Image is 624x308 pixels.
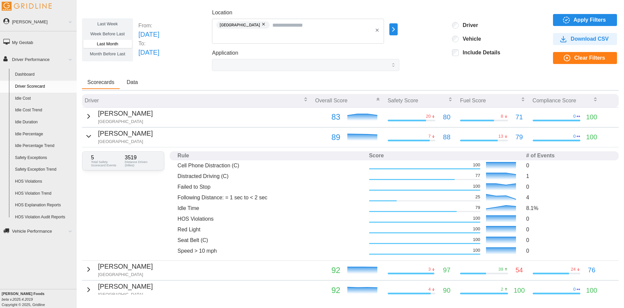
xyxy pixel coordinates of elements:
[315,111,340,123] p: 83
[571,33,609,45] span: Download CSV
[443,132,450,142] p: 88
[12,104,77,116] a: Idle Cost Trend
[526,226,611,233] p: 0
[12,128,77,140] a: Idle Percentage
[2,291,77,307] div: Copyright © 2025, Gridline
[12,116,77,128] a: Idle Duration
[473,183,480,189] p: 100
[526,236,611,244] p: 0
[515,265,523,275] p: 54
[138,40,159,47] p: To:
[526,247,611,255] p: 0
[526,162,611,169] p: 0
[459,36,481,42] label: Vehicle
[2,292,44,296] b: [PERSON_NAME] Foods
[526,215,611,223] p: 0
[459,22,478,29] label: Driver
[473,237,480,243] p: 100
[573,133,576,139] p: 0
[12,176,77,188] a: HOS Violations
[12,164,77,176] a: Safety Exception Trend
[498,266,503,272] p: 39
[138,22,159,29] p: From:
[460,97,486,104] p: Fuel Score
[553,33,617,45] button: Download CSV
[315,97,348,104] p: Overall Score
[501,286,503,292] p: 2
[588,265,595,275] p: 76
[85,128,153,145] button: [PERSON_NAME][GEOGRAPHIC_DATA]
[98,139,153,145] p: [GEOGRAPHIC_DATA]
[12,140,77,152] a: Idle Percentage Trend
[473,215,480,221] p: 100
[178,162,364,169] p: Cell Phone Distraction (C)
[366,151,524,160] th: Score
[212,9,232,17] label: Location
[85,97,99,104] p: Driver
[443,112,450,122] p: 80
[443,285,450,296] p: 90
[125,155,155,160] p: 3519
[98,128,153,139] p: [PERSON_NAME]
[12,81,77,93] a: Driver Scorecard
[553,14,617,26] button: Apply Filters
[98,281,153,292] p: [PERSON_NAME]
[515,112,523,122] p: 71
[98,272,153,278] p: [GEOGRAPHIC_DATA]
[315,284,340,297] p: 92
[443,265,450,275] p: 97
[586,112,597,122] p: 100
[574,52,605,64] span: Clear Filters
[315,264,340,277] p: 92
[498,133,503,139] p: 13
[473,247,480,253] p: 100
[97,41,118,46] span: Last Month
[220,21,260,29] span: [GEOGRAPHIC_DATA]
[12,93,77,105] a: Idle Cost
[573,113,576,119] p: 0
[514,285,525,296] p: 100
[91,160,121,167] p: Total Safety Scorecard Events
[178,183,364,191] p: Failed to Stop
[178,194,364,201] p: Following Distance: = 1 sec to < 2 sec
[315,131,340,144] p: 89
[178,226,364,233] p: Red Light
[127,80,138,85] span: Data
[388,97,418,104] p: Safety Score
[85,261,153,278] button: [PERSON_NAME][GEOGRAPHIC_DATA]
[515,132,523,142] p: 79
[12,69,77,81] a: Dashboard
[85,108,153,125] button: [PERSON_NAME][GEOGRAPHIC_DATA]
[428,133,431,139] p: 7
[138,29,159,40] p: [DATE]
[475,173,480,179] p: 77
[97,21,118,26] span: Last Week
[125,160,155,167] p: Distance Driven (Miles)
[175,151,366,160] th: Rule
[90,51,125,56] span: Month Before Last
[553,52,617,64] button: Clear Filters
[98,292,153,298] p: [GEOGRAPHIC_DATA]
[526,194,611,201] p: 4
[574,14,606,26] span: Apply Filters
[12,152,77,164] a: Safety Exceptions
[475,205,480,211] p: 79
[526,183,611,191] p: 0
[12,199,77,211] a: HOS Explanation Reports
[87,80,114,85] span: Scorecards
[428,266,431,272] p: 3
[586,132,597,142] p: 100
[426,113,431,119] p: 20
[2,2,52,11] img: Gridline
[98,108,153,119] p: [PERSON_NAME]
[573,286,576,292] p: 0
[524,151,613,160] th: # of Events
[178,236,364,244] p: Seat Belt (C)
[526,205,538,211] span: 8.1 %
[473,226,480,232] p: 100
[178,204,364,212] p: Idle Time
[12,188,77,200] a: HOS Violation Trend
[533,97,576,104] p: Compliance Score
[212,49,238,57] label: Application
[586,285,597,296] p: 100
